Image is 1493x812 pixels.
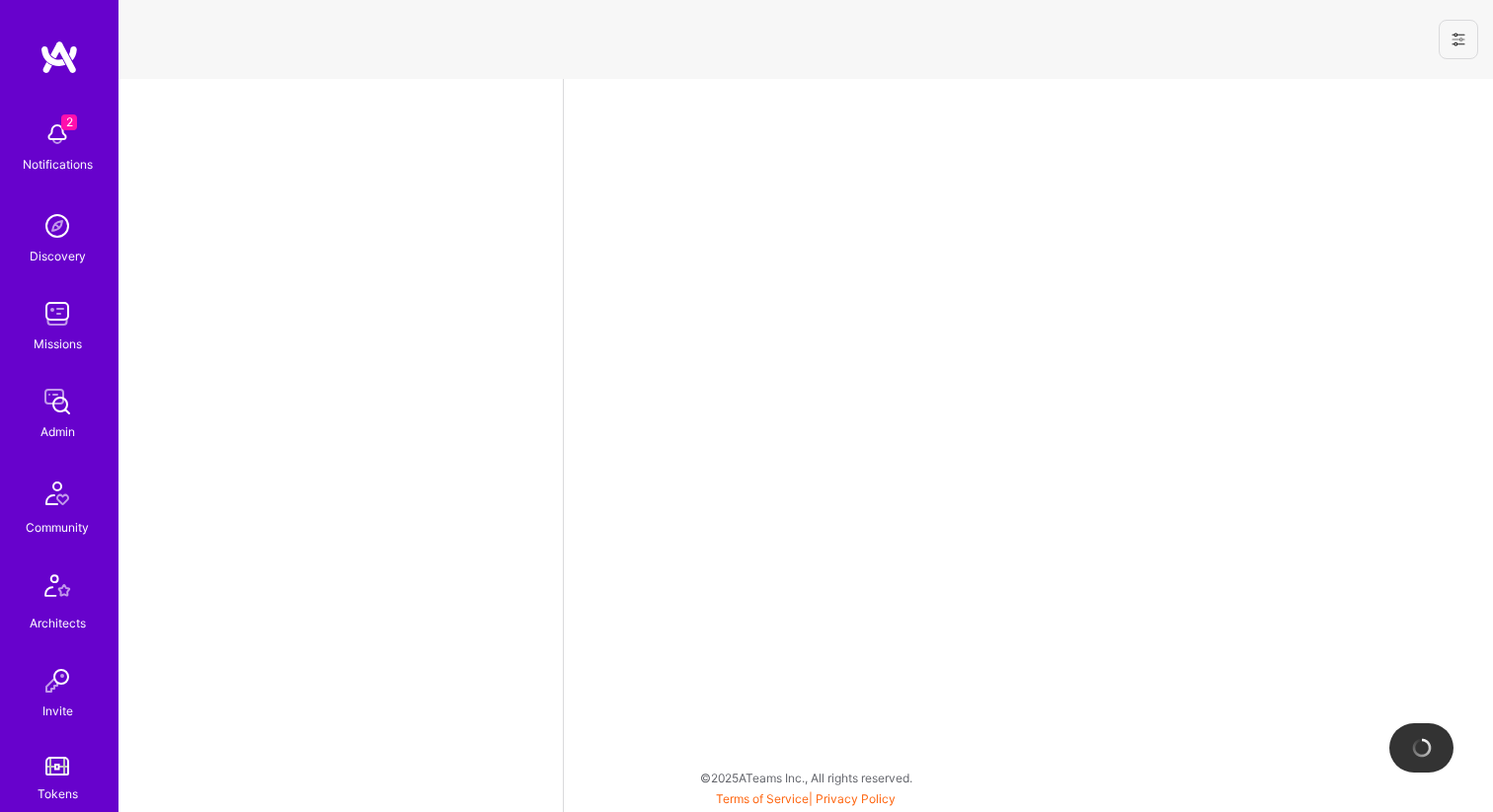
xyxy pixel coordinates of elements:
a: Privacy Policy [816,791,896,806]
div: Missions [34,333,82,354]
div: Architects [30,613,86,633]
div: Invite [42,701,73,721]
div: Community [26,517,89,538]
img: loading [1411,737,1433,759]
img: admin teamwork [38,382,77,421]
div: Notifications [23,154,93,175]
a: Terms of Service [716,791,809,806]
img: Community [34,470,81,517]
img: logo [39,39,79,75]
img: bell [38,114,77,154]
div: Tokens [38,783,78,804]
div: Discovery [30,246,86,266]
span: 2 [61,114,77,130]
img: teamwork [38,294,77,333]
img: Invite [38,661,77,701]
img: discovery [38,206,77,246]
img: tokens [45,757,69,775]
span: | [716,791,896,806]
div: Admin [40,421,75,442]
img: Architects [34,565,81,613]
div: © 2025 ATeams Inc., All rights reserved. [118,753,1493,802]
